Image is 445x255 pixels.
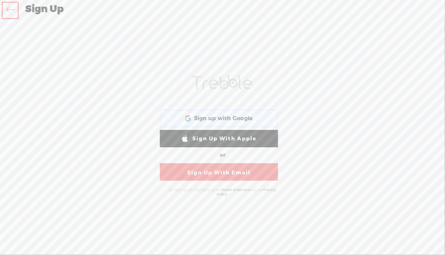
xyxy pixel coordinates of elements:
span: Sign up with Google [194,115,253,122]
a: Terms of Service [222,188,250,192]
div: or [157,150,288,161]
a: Sign Up With Apple [160,130,278,147]
div: By signing up, you agree to our and our . [162,184,283,200]
div: Sign up with Google [160,110,278,127]
a: Privacy Policy [217,188,277,197]
a: Sign Up With Email [160,163,278,181]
